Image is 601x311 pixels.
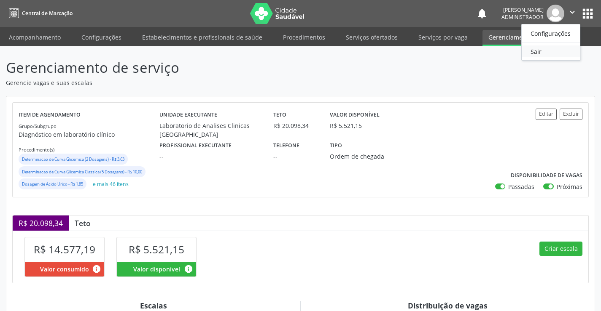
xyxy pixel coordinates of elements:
label: Valor disponível [330,109,380,122]
label: Disponibilidade de vagas [511,169,582,182]
span: Valor consumido [40,265,89,274]
div: R$ 20.098,34 [13,215,69,231]
button: e mais 46 itens [89,178,132,190]
i: Valor disponível para agendamentos feitos para este serviço [184,264,193,274]
div: Ordem de chegada [330,152,403,161]
p: Gerenciamento de serviço [6,57,418,78]
small: Determinacao de Curva Glicemica Classica (5 Dosagens) - R$ 10,00 [22,169,142,175]
span: Valor disponível [133,265,180,274]
div: Laboratorio de Analises Clinicas [GEOGRAPHIC_DATA] [159,121,261,139]
p: Diagnóstico em laboratório clínico [19,130,159,139]
div: R$ 20.098,34 [273,121,318,130]
img: img [547,5,564,22]
button: Editar [536,109,557,120]
a: Configurações [75,30,127,45]
a: Configurações [522,27,580,39]
a: Serviços por vaga [412,30,474,45]
div: R$ 5.521,15 [330,121,362,130]
small: Dosagem de Acido Urico - R$ 1,85 [22,181,83,187]
div: Escalas [12,301,294,310]
button: Criar escala [539,242,582,256]
label: Próximas [557,182,582,191]
button: notifications [476,8,488,19]
a: Procedimentos [277,30,331,45]
label: Passadas [508,182,534,191]
button: Excluir [560,109,582,120]
div: Distribuição de vagas [307,301,589,310]
label: Unidade executante [159,109,217,122]
button:  [564,5,580,22]
small: Grupo/Subgrupo [19,123,57,129]
span: Central de Marcação [22,10,73,17]
small: Procedimento(s) [19,146,54,153]
label: Telefone [273,139,299,152]
small: Determinacao de Curva Glicemica (2 Dosagens) - R$ 3,63 [22,157,124,162]
span: R$ 14.577,19 [34,242,95,256]
span: R$ 5.521,15 [129,242,184,256]
a: Acompanhamento [3,30,67,45]
div: -- [273,152,318,161]
label: Item de agendamento [19,109,81,122]
label: Tipo [330,139,342,152]
i: Valor consumido por agendamentos feitos para este serviço [92,264,101,274]
i:  [568,8,577,17]
div: [PERSON_NAME] [501,6,544,13]
div: Teto [69,218,97,228]
p: Gerencie vagas e suas escalas [6,78,418,87]
div: -- [159,152,261,161]
a: Gerenciamento de serviço [482,30,568,46]
a: Central de Marcação [6,6,73,20]
a: Estabelecimentos e profissionais de saúde [136,30,268,45]
a: Sair [522,45,580,57]
label: Teto [273,109,286,122]
a: Serviços ofertados [340,30,404,45]
span: Administrador [501,13,544,21]
label: Profissional executante [159,139,232,152]
button: apps [580,6,595,21]
ul:  [521,24,580,61]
